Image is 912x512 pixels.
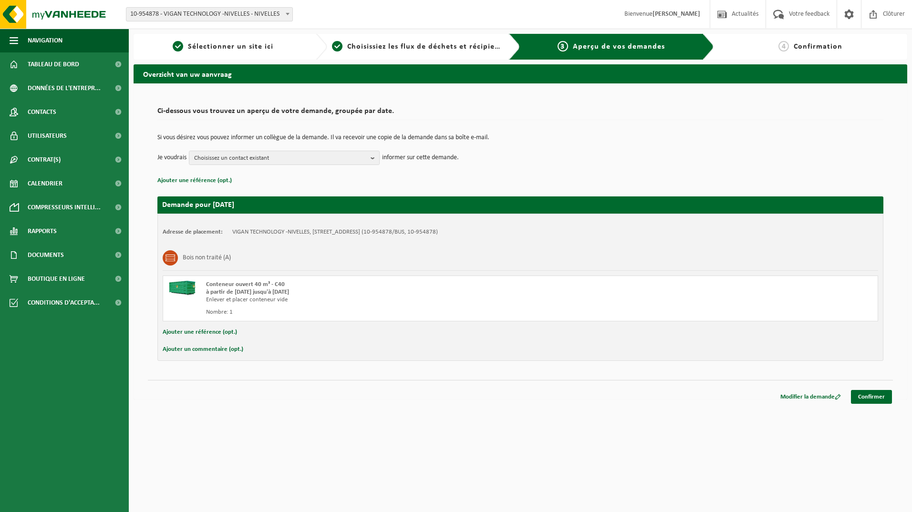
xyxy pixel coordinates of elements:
span: Confirmation [794,43,842,51]
strong: à partir de [DATE] jusqu'à [DATE] [206,289,289,295]
span: Calendrier [28,172,62,195]
span: Données de l'entrepr... [28,76,101,100]
span: Documents [28,243,64,267]
span: Contrat(s) [28,148,61,172]
span: Contacts [28,100,56,124]
span: Navigation [28,29,62,52]
span: 10-954878 - VIGAN TECHNOLOGY -NIVELLES - NIVELLES [126,7,293,21]
button: Ajouter une référence (opt.) [163,326,237,338]
span: 10-954878 - VIGAN TECHNOLOGY -NIVELLES - NIVELLES [126,8,292,21]
span: 4 [778,41,789,51]
button: Ajouter un commentaire (opt.) [163,343,243,356]
span: Sélectionner un site ici [188,43,273,51]
span: Conditions d'accepta... [28,291,100,315]
span: Choisissez un contact existant [194,151,367,165]
a: Confirmer [851,390,892,404]
h2: Ci-dessous vous trouvez un aperçu de votre demande, groupée par date. [157,107,883,120]
p: Si vous désirez vous pouvez informer un collègue de la demande. Il va recevoir une copie de la de... [157,134,883,141]
strong: Adresse de placement: [163,229,223,235]
div: Enlever et placer conteneur vide [206,296,559,304]
span: 3 [558,41,568,51]
span: Tableau de bord [28,52,79,76]
a: Modifier la demande [773,390,848,404]
span: Rapports [28,219,57,243]
button: Choisissez un contact existant [189,151,380,165]
a: 1Sélectionner un site ici [138,41,308,52]
button: Ajouter une référence (opt.) [157,174,232,187]
strong: Demande pour [DATE] [162,201,234,209]
div: Nombre: 1 [206,308,559,316]
span: Compresseurs intelli... [28,195,101,219]
h2: Overzicht van uw aanvraag [134,64,907,83]
p: informer sur cette demande. [382,151,459,165]
span: Utilisateurs [28,124,67,148]
a: 2Choisissiez les flux de déchets et récipients [332,41,502,52]
td: VIGAN TECHNOLOGY -NIVELLES, [STREET_ADDRESS] (10-954878/BUS, 10-954878) [232,228,438,236]
img: HK-XC-40-GN-00.png [168,281,197,295]
span: 1 [173,41,183,51]
span: 2 [332,41,342,51]
strong: [PERSON_NAME] [653,10,700,18]
span: Aperçu de vos demandes [573,43,665,51]
span: Choisissiez les flux de déchets et récipients [347,43,506,51]
span: Conteneur ouvert 40 m³ - C40 [206,281,285,287]
p: Je voudrais [157,151,187,165]
span: Boutique en ligne [28,267,85,291]
h3: Bois non traité (A) [183,250,231,266]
